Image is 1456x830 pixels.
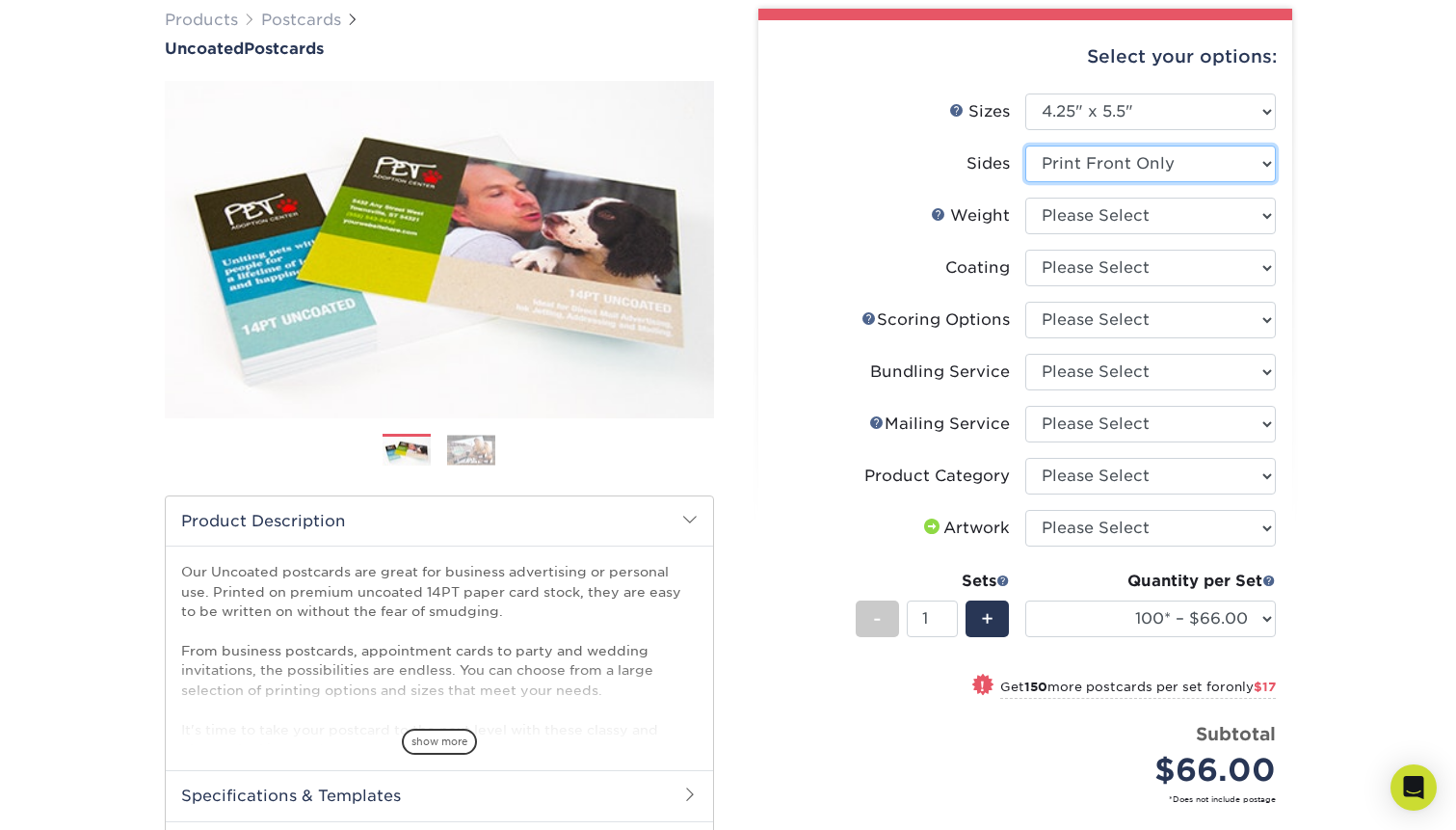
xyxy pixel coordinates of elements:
small: *Does not include postage [789,793,1276,805]
div: Coating [945,256,1010,280]
div: Sizes [949,100,1010,123]
img: Postcards 02 [447,435,495,465]
iframe: Google Customer Reviews [5,771,164,823]
div: Scoring Options [861,308,1010,332]
h2: Product Description [166,496,713,546]
div: Open Intercom Messenger [1390,764,1437,811]
span: - [873,604,882,633]
span: + [981,604,993,633]
span: $17 [1254,680,1276,694]
div: Artwork [920,517,1010,540]
div: Select your options: [774,20,1277,94]
small: Get more postcards per set for [1000,680,1276,699]
a: Postcards [261,11,341,29]
div: Sets [856,570,1010,593]
div: Mailing Service [869,413,1010,436]
strong: 150 [1024,680,1047,694]
img: Postcards 01 [383,435,431,469]
div: Sides [966,152,1010,175]
a: Products [165,11,238,29]
p: Our Uncoated postcards are great for business advertising or personal use. Printed on premium unc... [181,562,698,759]
a: UncoatedPostcards [165,40,714,58]
span: show more [402,729,477,755]
div: Product Category [864,465,1010,488]
span: Uncoated [165,40,244,58]
div: Weight [931,204,1010,228]
strong: Subtotal [1196,723,1276,744]
h1: Postcards [165,40,714,58]
img: Uncoated 01 [165,60,714,440]
div: $66.00 [1040,747,1276,793]
div: Quantity per Set [1025,570,1276,593]
div: Bundling Service [870,361,1010,384]
span: only [1226,680,1276,694]
span: ! [980,676,985,696]
h2: Specifications & Templates [166,770,713,820]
